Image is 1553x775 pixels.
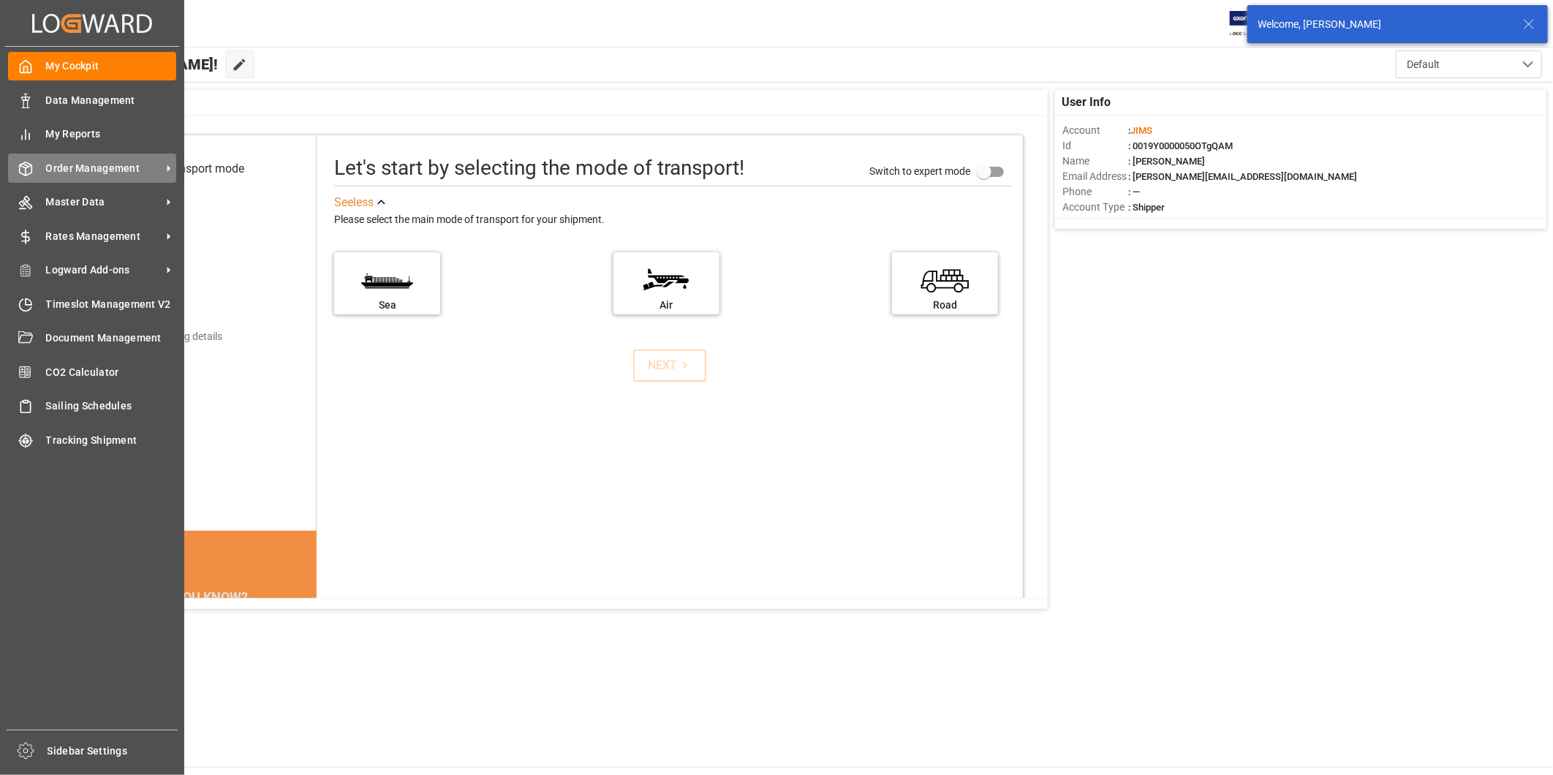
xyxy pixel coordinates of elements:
[61,50,218,78] span: Hello [PERSON_NAME]!
[46,194,162,210] span: Master Data
[8,52,176,80] a: My Cockpit
[46,93,177,108] span: Data Management
[1396,50,1542,78] button: open menu
[334,153,744,184] div: Let's start by selecting the mode of transport!
[46,58,177,74] span: My Cockpit
[46,433,177,448] span: Tracking Shipment
[334,194,374,211] div: See less
[46,330,177,346] span: Document Management
[1128,171,1357,182] span: : [PERSON_NAME][EMAIL_ADDRESS][DOMAIN_NAME]
[46,297,177,312] span: Timeslot Management V2
[1128,140,1233,151] span: : 0019Y0000050OTgQAM
[8,426,176,454] a: Tracking Shipment
[633,349,706,382] button: NEXT
[341,298,433,313] div: Sea
[46,126,177,142] span: My Reports
[46,365,177,380] span: CO2 Calculator
[8,290,176,318] a: Timeslot Management V2
[1062,184,1128,200] span: Phone
[82,582,317,613] div: DID YOU KNOW?
[1128,186,1140,197] span: : —
[1128,202,1165,213] span: : Shipper
[46,398,177,414] span: Sailing Schedules
[8,392,176,420] a: Sailing Schedules
[46,262,162,278] span: Logward Add-ons
[8,358,176,386] a: CO2 Calculator
[131,329,222,344] div: Add shipping details
[334,211,1012,229] div: Please select the main mode of transport for your shipment.
[1062,123,1128,138] span: Account
[131,160,244,178] div: Select transport mode
[869,165,970,177] span: Switch to expert mode
[48,744,178,759] span: Sidebar Settings
[1062,138,1128,154] span: Id
[1062,94,1111,111] span: User Info
[1230,11,1280,37] img: Exertis%20JAM%20-%20Email%20Logo.jpg_1722504956.jpg
[1062,169,1128,184] span: Email Address
[621,298,712,313] div: Air
[899,298,991,313] div: Road
[648,357,692,374] div: NEXT
[1258,17,1509,32] div: Welcome, [PERSON_NAME]
[1130,125,1152,136] span: JIMS
[1407,57,1440,72] span: Default
[8,324,176,352] a: Document Management
[46,229,162,244] span: Rates Management
[1128,156,1205,167] span: : [PERSON_NAME]
[1062,200,1128,215] span: Account Type
[8,120,176,148] a: My Reports
[8,86,176,114] a: Data Management
[46,161,162,176] span: Order Management
[1128,125,1152,136] span: :
[1062,154,1128,169] span: Name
